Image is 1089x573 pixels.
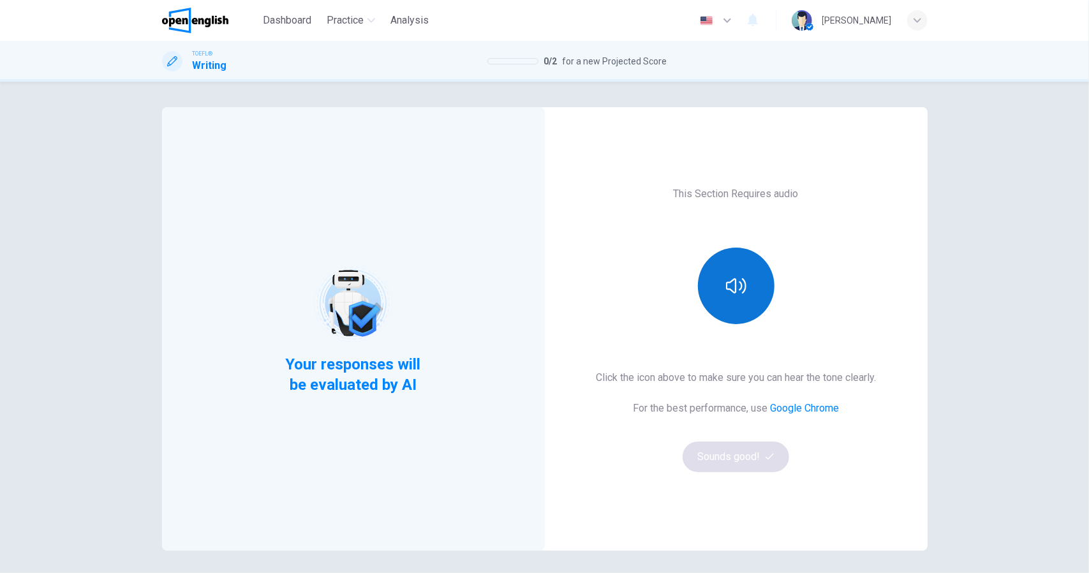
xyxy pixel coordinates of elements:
span: Your responses will be evaluated by AI [276,354,431,395]
a: OpenEnglish logo [162,8,258,33]
img: Profile picture [792,10,812,31]
img: OpenEnglish logo [162,8,229,33]
div: [PERSON_NAME] [822,13,892,28]
h6: This Section Requires audio [674,186,799,202]
span: for a new Projected Score [562,54,667,69]
span: Analysis [390,13,429,28]
img: robot icon [313,263,394,344]
button: Analysis [385,9,434,32]
span: 0 / 2 [544,54,557,69]
a: Google Chrome [770,402,839,414]
span: Practice [327,13,364,28]
img: en [699,16,715,26]
h1: Writing [193,58,227,73]
span: Dashboard [263,13,311,28]
button: Practice [322,9,380,32]
span: TOEFL® [193,49,213,58]
button: Dashboard [258,9,316,32]
h6: Click the icon above to make sure you can hear the tone clearly. [596,370,876,385]
h6: For the best performance, use [633,401,839,416]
